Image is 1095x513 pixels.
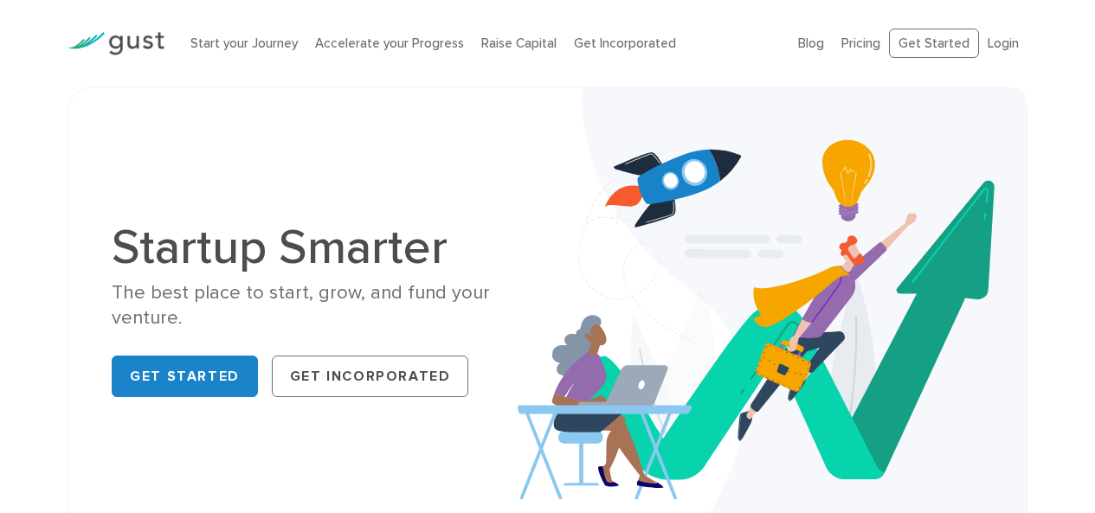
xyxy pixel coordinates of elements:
h1: Startup Smarter [112,223,534,272]
a: Accelerate your Progress [315,35,464,51]
a: Blog [798,35,824,51]
a: Get Incorporated [272,356,469,397]
a: Login [988,35,1019,51]
a: Get Started [112,356,258,397]
a: Get Started [889,29,979,59]
a: Raise Capital [481,35,557,51]
a: Pricing [841,35,880,51]
a: Get Incorporated [574,35,676,51]
img: Gust Logo [68,32,164,55]
a: Start your Journey [190,35,298,51]
div: The best place to start, grow, and fund your venture. [112,280,534,331]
